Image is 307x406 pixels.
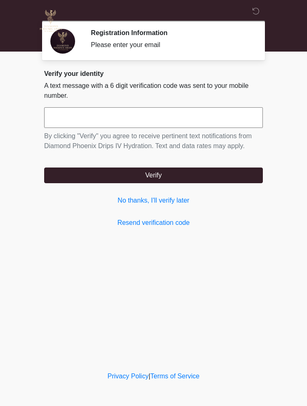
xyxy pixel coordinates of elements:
a: Privacy Policy [108,373,149,380]
a: Terms of Service [150,373,199,380]
div: Please enter your email [91,40,250,50]
a: | [149,373,150,380]
h2: Verify your identity [44,70,263,78]
button: Verify [44,168,263,183]
img: Diamond Phoenix Drips IV Hydration Logo [36,6,66,36]
a: No thanks, I'll verify later [44,196,263,205]
p: By clicking "Verify" you agree to receive pertinent text notifications from Diamond Phoenix Drips... [44,131,263,151]
a: Resend verification code [44,218,263,228]
p: A text message with a 6 digit verification code was sent to your mobile number. [44,81,263,101]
